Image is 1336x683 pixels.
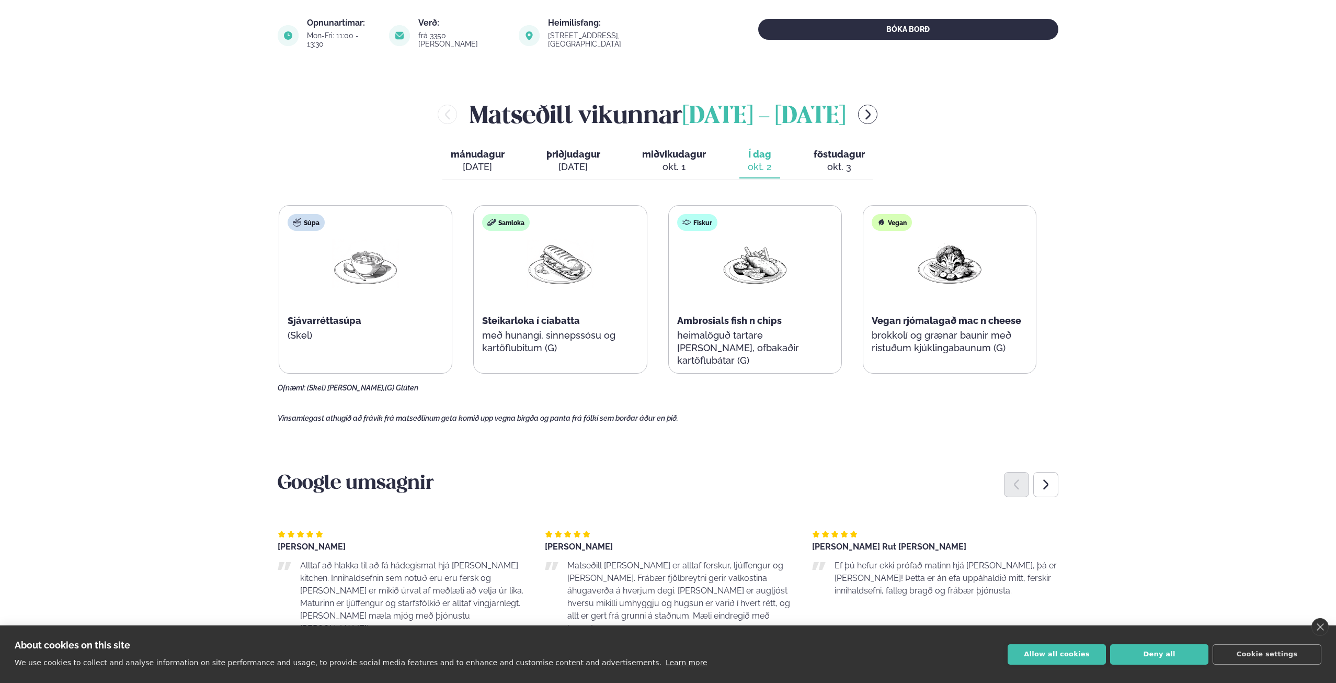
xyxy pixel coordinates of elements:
button: miðvikudagur okt. 1 [634,144,714,178]
img: image alt [519,25,540,46]
a: link [548,38,693,50]
span: Vegan rjómalagað mac n cheese [872,315,1021,326]
h2: Matseðill vikunnar [470,97,846,131]
button: Cookie settings [1213,644,1321,665]
strong: About cookies on this site [15,640,130,651]
div: [STREET_ADDRESS], [GEOGRAPHIC_DATA] [548,31,693,48]
img: Panini.png [527,239,593,288]
span: mánudagur [451,149,505,160]
button: Deny all [1110,644,1208,665]
div: Verð: [418,19,506,27]
h3: Google umsagnir [278,472,1058,497]
span: (G) Glúten [385,384,418,392]
span: Steikarloka í ciabatta [482,315,580,326]
p: brokkolí og grænar baunir með ristuðum kjúklingabaunum (G) [872,329,1027,354]
div: frá 3350 [PERSON_NAME] [418,31,506,48]
div: Samloka [482,214,530,231]
img: Vegan.png [916,239,983,288]
p: We use cookies to collect and analyse information on site performance and usage, to provide socia... [15,658,661,667]
p: með hunangi, sinnepssósu og kartöflubitum (G) [482,329,638,354]
img: fish.svg [682,218,691,227]
div: Fiskur [677,214,717,231]
span: Ofnæmi: [278,384,305,392]
div: Opnunartímar: [307,19,376,27]
img: Vegan.svg [877,218,885,227]
div: okt. 3 [814,161,865,173]
div: [DATE] [451,161,505,173]
button: mánudagur [DATE] [442,144,513,178]
button: föstudagur okt. 3 [805,144,873,178]
p: (Skel) [288,329,443,342]
span: þriðjudagur [546,149,600,160]
div: okt. 1 [642,161,706,173]
span: föstudagur [814,149,865,160]
a: close [1311,618,1329,636]
button: menu-btn-left [438,105,457,124]
button: Allow all cookies [1008,644,1106,665]
img: image alt [389,25,410,46]
button: þriðjudagur [DATE] [538,144,609,178]
span: Ambrosials fish n chips [677,315,782,326]
div: [DATE] [546,161,600,173]
img: Soup.png [332,239,399,288]
div: Heimilisfang: [548,19,693,27]
a: Learn more [666,658,707,667]
div: Súpa [288,214,325,231]
span: Vinsamlegast athugið að frávik frá matseðlinum geta komið upp vegna birgða og panta frá fólki sem... [278,414,678,422]
img: Fish-Chips.png [722,239,789,288]
span: Sjávarréttasúpa [288,315,361,326]
span: miðvikudagur [642,149,706,160]
button: BÓKA BORÐ [758,19,1058,40]
p: heimalöguð tartare [PERSON_NAME], ofbakaðir kartöflubátar (G) [677,329,833,367]
div: [PERSON_NAME] [545,543,791,551]
img: soup.svg [293,218,301,227]
div: Mon-Fri: 11:00 - 13:30 [307,31,376,48]
span: Í dag [748,148,772,161]
img: sandwich-new-16px.svg [487,218,496,227]
span: [DATE] - [DATE] [682,105,846,128]
div: Next slide [1033,472,1058,497]
div: [PERSON_NAME] Rut [PERSON_NAME] [812,543,1058,551]
span: Matseðill [PERSON_NAME] er alltaf ferskur, ljúffengur og [PERSON_NAME]. Frábær fjölbreytni gerir ... [567,561,790,633]
span: Alltaf að hlakka til að fá hádegismat hjá [PERSON_NAME] kitchen. Innihaldsefnin sem notuð eru eru... [300,561,523,633]
div: Vegan [872,214,912,231]
span: (Skel) [PERSON_NAME], [307,384,385,392]
button: menu-btn-right [858,105,877,124]
button: Í dag okt. 2 [739,144,780,178]
div: okt. 2 [748,161,772,173]
div: Previous slide [1004,472,1029,497]
p: Ef þú hefur ekki prófað matinn hjá [PERSON_NAME], þá er [PERSON_NAME]! Þetta er án efa uppáhaldið... [835,559,1058,597]
img: image alt [278,25,299,46]
div: [PERSON_NAME] [278,543,524,551]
